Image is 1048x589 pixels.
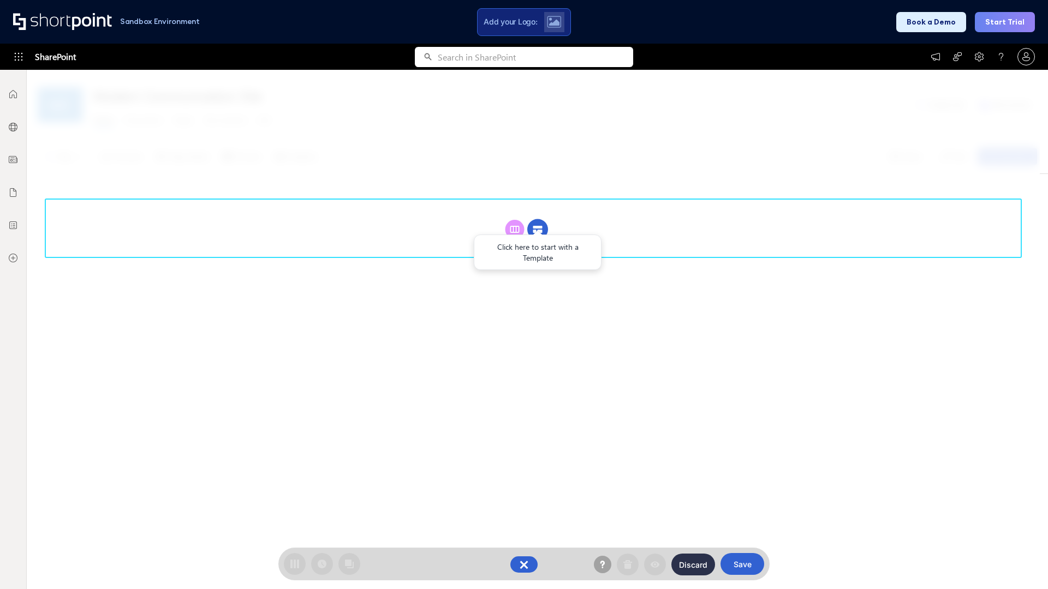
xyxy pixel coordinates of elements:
[975,12,1035,32] button: Start Trial
[35,44,76,70] span: SharePoint
[720,553,764,575] button: Save
[993,537,1048,589] iframe: Chat Widget
[547,16,561,28] img: Upload logo
[438,47,633,67] input: Search in SharePoint
[120,19,200,25] h1: Sandbox Environment
[484,17,537,27] span: Add your Logo:
[671,554,715,575] button: Discard
[896,12,966,32] button: Book a Demo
